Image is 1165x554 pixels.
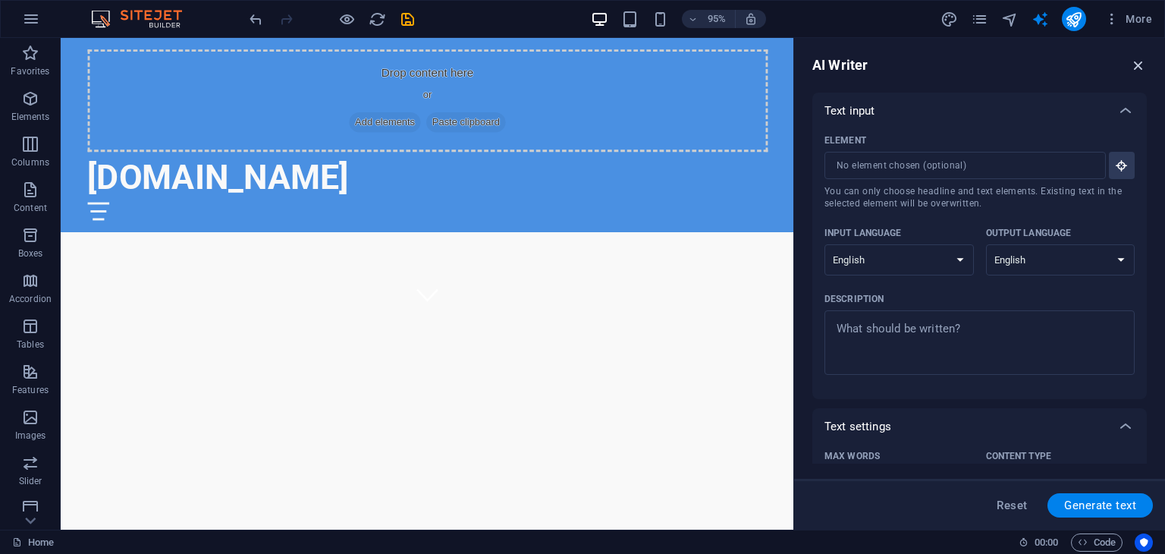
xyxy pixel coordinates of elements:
[87,10,201,28] img: Editor Logo
[986,450,1051,462] p: Content type
[1109,152,1135,179] button: ElementYou can only choose headline and text elements. Existing text in the selected element will...
[824,185,1135,209] span: You can only choose headline and text elements. Existing text in the selected element will be ove...
[1064,499,1136,512] span: Generate text
[705,10,729,28] h6: 95%
[1001,10,1019,28] button: navigator
[9,293,52,305] p: Accordion
[1104,11,1152,27] span: More
[1032,10,1050,28] button: text_generator
[12,384,49,396] p: Features
[812,129,1147,399] div: Text input
[368,10,386,28] button: reload
[940,11,958,28] i: Design (Ctrl+Alt+Y)
[832,318,1127,367] textarea: Description
[18,247,43,260] p: Boxes
[824,103,875,118] p: Text input
[824,244,974,275] select: Input language
[682,10,736,28] button: 95%
[824,293,884,305] p: Description
[1135,534,1153,552] button: Usercentrics
[1045,537,1047,548] span: :
[1035,534,1058,552] span: 00 00
[824,134,866,146] p: Element
[14,202,47,214] p: Content
[15,430,46,442] p: Images
[247,10,265,28] button: undo
[812,93,1147,129] div: Text input
[824,227,902,239] p: Input language
[824,450,880,462] p: Max words
[940,10,959,28] button: design
[28,12,744,120] div: Drop content here
[303,78,378,99] span: Add elements
[17,338,44,351] p: Tables
[988,493,1035,518] button: Reset
[986,227,1072,239] p: Output language
[986,244,1135,275] select: Output language
[398,10,416,28] button: save
[11,65,49,77] p: Favorites
[1047,493,1153,518] button: Generate text
[971,11,988,28] i: Pages (Ctrl+Alt+S)
[812,56,868,74] h6: AI Writer
[997,499,1027,512] span: Reset
[1062,7,1086,31] button: publish
[247,11,265,28] i: Undo: Add element (Ctrl+Z)
[11,111,50,123] p: Elements
[19,475,42,487] p: Slider
[399,11,416,28] i: Save (Ctrl+S)
[971,10,989,28] button: pages
[824,419,891,434] p: Text settings
[1071,534,1123,552] button: Code
[11,156,49,168] p: Columns
[812,408,1147,445] div: Text settings
[1078,534,1116,552] span: Code
[1019,534,1059,552] h6: Session time
[369,11,386,28] i: Reload page
[1032,11,1049,28] i: AI Writer
[1098,7,1158,31] button: More
[385,78,468,99] span: Paste clipboard
[744,12,758,26] i: On resize automatically adjust zoom level to fit chosen device.
[12,534,54,552] a: Click to cancel selection. Double-click to open Pages
[824,152,1095,179] input: ElementYou can only choose headline and text elements. Existing text in the selected element will...
[1065,11,1082,28] i: Publish
[1001,11,1019,28] i: Navigator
